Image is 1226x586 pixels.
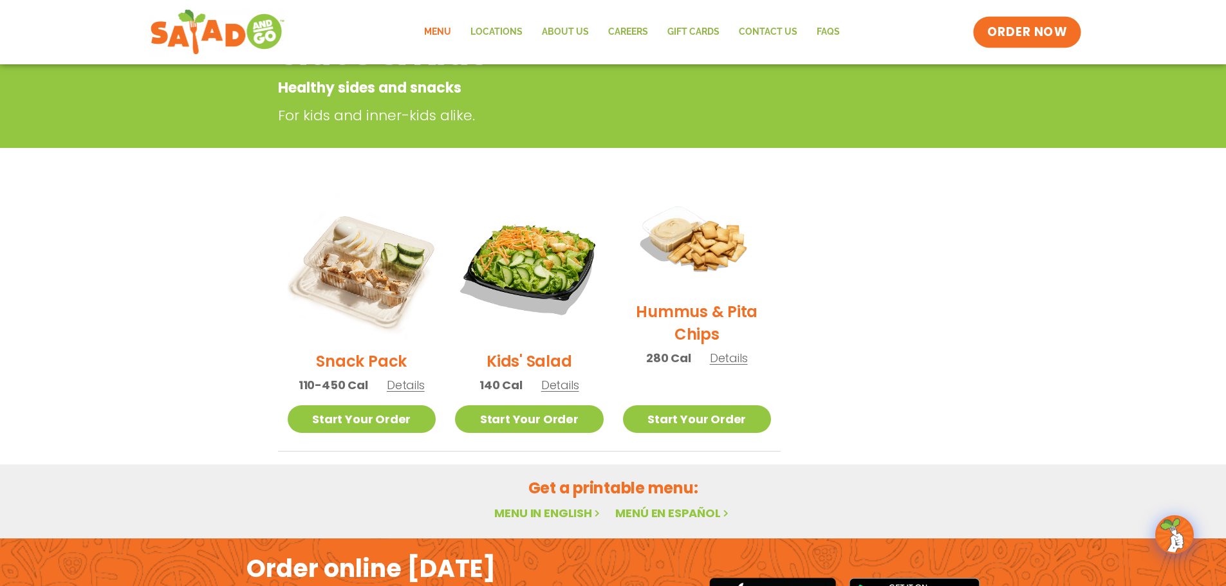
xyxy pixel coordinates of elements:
[623,192,772,291] img: Product photo for Hummus & Pita Chips
[299,376,368,394] span: 110-450 Cal
[729,17,807,47] a: Contact Us
[278,77,845,98] p: Healthy sides and snacks
[599,17,658,47] a: Careers
[987,24,1067,41] span: ORDER NOW
[646,349,691,367] span: 280 Cal
[807,17,850,47] a: FAQs
[658,17,729,47] a: GIFT CARDS
[461,17,532,47] a: Locations
[150,6,286,58] img: new-SAG-logo-768×292
[316,350,407,372] h2: Snack Pack
[623,405,772,433] a: Start Your Order
[623,300,772,345] h2: Hummus & Pita Chips
[455,192,604,340] img: Product photo for Kids’ Salad
[278,477,949,499] h2: Get a printable menu:
[710,350,748,366] span: Details
[414,17,461,47] a: Menu
[494,505,602,521] a: Menu in English
[973,17,1081,48] a: ORDER NOW
[487,350,571,372] h2: Kids' Salad
[455,405,604,433] a: Start Your Order
[288,192,436,340] img: Product photo for Snack Pack
[414,17,850,47] nav: Menu
[387,377,425,393] span: Details
[1156,517,1193,553] img: wpChatIcon
[532,17,599,47] a: About Us
[615,505,731,521] a: Menú en español
[288,405,436,433] a: Start Your Order
[479,376,523,394] span: 140 Cal
[541,377,579,393] span: Details
[278,105,851,126] p: For kids and inner-kids alike.
[246,553,496,584] h2: Order online [DATE]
